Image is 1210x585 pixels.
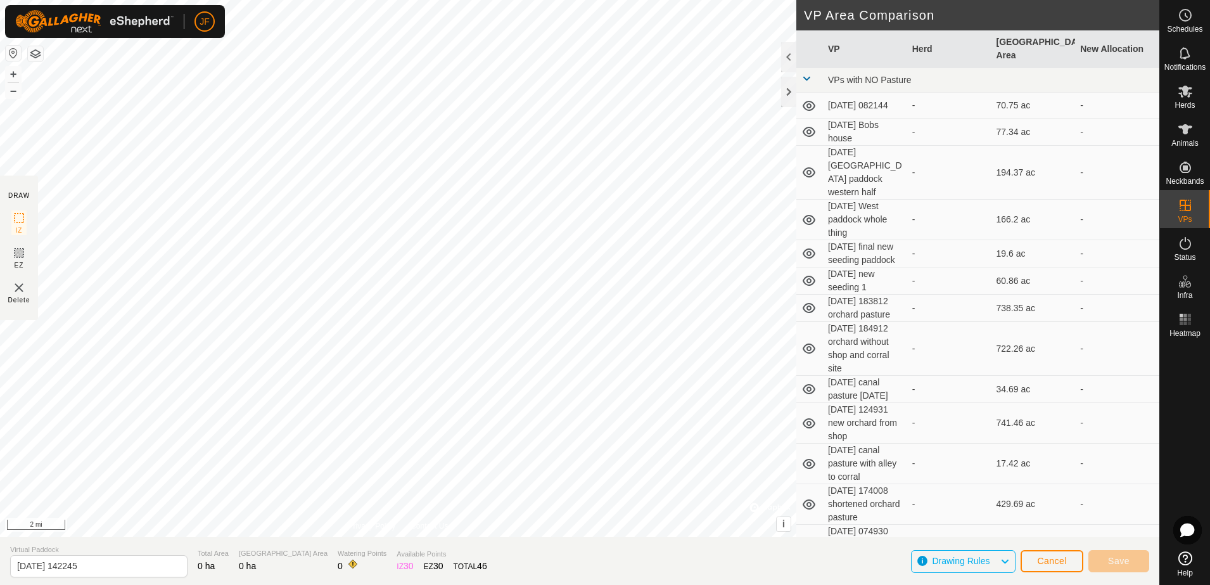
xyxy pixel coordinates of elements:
[823,525,907,579] td: [DATE] 074930 new orchard paddock after firmware update
[239,548,328,559] span: [GEOGRAPHIC_DATA] Area
[1075,119,1159,146] td: -
[991,146,1076,200] td: 194.37 ac
[1075,30,1159,68] th: New Allocation
[397,560,413,573] div: IZ
[1075,200,1159,240] td: -
[823,295,907,322] td: [DATE] 183812 orchard pasture
[8,295,30,305] span: Delete
[15,10,174,33] img: Gallagher Logo
[777,517,791,531] button: i
[991,240,1076,267] td: 19.6 ac
[1108,556,1130,566] span: Save
[932,556,990,566] span: Drawing Rules
[200,15,210,29] span: JF
[912,274,986,288] div: -
[991,484,1076,525] td: 429.69 ac
[912,498,986,511] div: -
[823,240,907,267] td: [DATE] final new seeding paddock
[477,561,487,571] span: 46
[823,444,907,484] td: [DATE] canal pasture with alley to corral
[1037,556,1067,566] span: Cancel
[6,83,21,98] button: –
[1075,484,1159,525] td: -
[823,322,907,376] td: [DATE] 184912 orchard without shop and corral site
[991,93,1076,119] td: 70.75 ac
[1175,101,1195,109] span: Herds
[823,119,907,146] td: [DATE] Bobs house
[338,561,343,571] span: 0
[433,561,443,571] span: 30
[1075,146,1159,200] td: -
[16,226,23,235] span: IZ
[782,518,785,529] span: i
[991,444,1076,484] td: 17.42 ac
[991,295,1076,322] td: 738.35 ac
[6,67,21,82] button: +
[8,191,30,200] div: DRAW
[348,520,395,532] a: Privacy Policy
[1088,550,1149,572] button: Save
[1075,267,1159,295] td: -
[912,213,986,226] div: -
[991,119,1076,146] td: 77.34 ac
[912,247,986,260] div: -
[15,260,24,270] span: EZ
[1167,25,1202,33] span: Schedules
[991,525,1076,579] td: 709.34 ac
[912,342,986,356] div: -
[991,267,1076,295] td: 60.86 ac
[1075,295,1159,322] td: -
[1160,546,1210,582] a: Help
[912,383,986,396] div: -
[1166,177,1204,185] span: Neckbands
[823,403,907,444] td: [DATE] 124931 new orchard from shop
[823,484,907,525] td: [DATE] 174008 shortened orchard pasture
[411,520,448,532] a: Contact Us
[10,544,188,555] span: Virtual Paddock
[28,46,43,61] button: Map Layers
[823,267,907,295] td: [DATE] new seeding 1
[1075,376,1159,403] td: -
[1021,550,1083,572] button: Cancel
[912,302,986,315] div: -
[991,200,1076,240] td: 166.2 ac
[1171,139,1199,147] span: Animals
[198,561,215,571] span: 0 ha
[912,457,986,470] div: -
[1174,254,1195,261] span: Status
[823,146,907,200] td: [DATE] [GEOGRAPHIC_DATA] paddock western half
[1178,215,1192,223] span: VPs
[1075,322,1159,376] td: -
[338,548,386,559] span: Watering Points
[991,403,1076,444] td: 741.46 ac
[804,8,1159,23] h2: VP Area Comparison
[1164,63,1206,71] span: Notifications
[1177,569,1193,577] span: Help
[823,376,907,403] td: [DATE] canal pasture [DATE]
[912,125,986,139] div: -
[198,548,229,559] span: Total Area
[912,416,986,430] div: -
[1075,444,1159,484] td: -
[6,46,21,61] button: Reset Map
[1075,93,1159,119] td: -
[1177,292,1192,299] span: Infra
[424,560,443,573] div: EZ
[1169,330,1200,337] span: Heatmap
[907,30,991,68] th: Herd
[823,93,907,119] td: [DATE] 082144
[397,549,487,560] span: Available Points
[912,99,986,112] div: -
[454,560,487,573] div: TOTAL
[991,376,1076,403] td: 34.69 ac
[404,561,414,571] span: 30
[1075,525,1159,579] td: -
[823,30,907,68] th: VP
[991,30,1076,68] th: [GEOGRAPHIC_DATA] Area
[11,280,27,295] img: VP
[912,166,986,179] div: -
[1075,403,1159,444] td: -
[991,322,1076,376] td: 722.26 ac
[823,200,907,240] td: [DATE] West paddock whole thing
[1075,240,1159,267] td: -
